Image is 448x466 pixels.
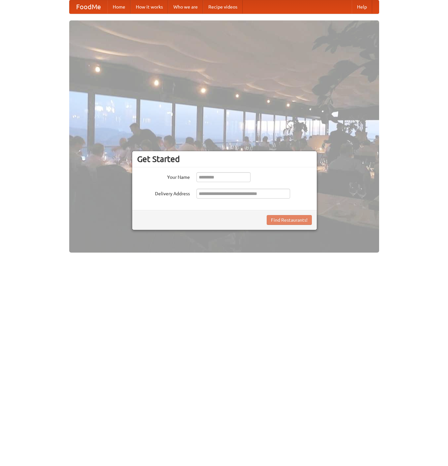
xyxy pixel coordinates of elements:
[131,0,168,14] a: How it works
[267,215,312,225] button: Find Restaurants!
[137,189,190,197] label: Delivery Address
[168,0,203,14] a: Who we are
[137,154,312,164] h3: Get Started
[352,0,372,14] a: Help
[137,172,190,180] label: Your Name
[70,0,107,14] a: FoodMe
[203,0,243,14] a: Recipe videos
[107,0,131,14] a: Home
